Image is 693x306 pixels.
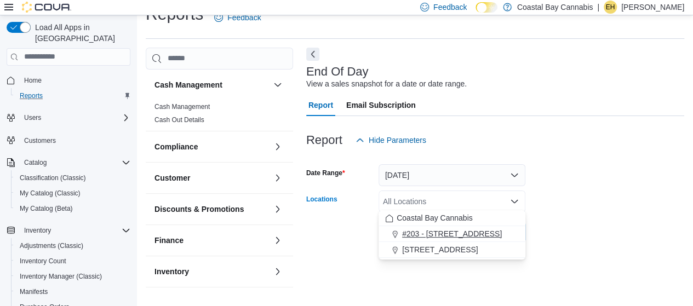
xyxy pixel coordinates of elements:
button: Hide Parameters [351,129,431,151]
button: Inventory Manager (Classic) [11,269,135,284]
a: Customers [20,134,60,147]
button: Users [20,111,45,124]
button: Next [306,48,319,61]
span: Load All Apps in [GEOGRAPHIC_DATA] [31,22,130,44]
button: Inventory [2,223,135,238]
div: Emily Hendriks [604,1,617,14]
button: Customer [154,172,269,183]
span: Customers [20,133,130,147]
button: Classification (Classic) [11,170,135,186]
span: Inventory Count [15,255,130,268]
span: Home [24,76,42,85]
span: Customers [24,136,56,145]
button: [DATE] [379,164,525,186]
span: Email Subscription [346,94,416,116]
span: My Catalog (Beta) [15,202,130,215]
span: Feedback [227,12,261,23]
span: Coastal Bay Cannabis [397,212,473,223]
button: Users [2,110,135,125]
span: Users [24,113,41,122]
span: Classification (Classic) [15,171,130,184]
span: Reports [20,91,43,100]
a: Reports [15,89,47,102]
button: [STREET_ADDRESS] [379,242,525,258]
h3: Finance [154,235,184,246]
button: Manifests [11,284,135,299]
span: Feedback [433,2,467,13]
h3: Report [306,134,342,147]
a: Classification (Classic) [15,171,90,184]
span: Inventory Manager (Classic) [15,270,130,283]
h3: Cash Management [154,79,222,90]
div: Cash Management [146,100,293,131]
button: Reports [11,88,135,103]
button: Coastal Bay Cannabis [379,210,525,226]
span: Inventory [24,226,51,235]
label: Locations [306,195,337,204]
a: My Catalog (Classic) [15,187,85,200]
a: Inventory Manager (Classic) [15,270,106,283]
button: Home [2,72,135,88]
button: Compliance [154,141,269,152]
span: Reports [15,89,130,102]
span: My Catalog (Beta) [20,204,73,213]
span: Adjustments (Classic) [15,239,130,252]
a: Cash Management [154,103,210,111]
span: Cash Out Details [154,116,204,124]
button: Inventory [20,224,55,237]
span: Inventory Manager (Classic) [20,272,102,281]
p: | [597,1,599,14]
a: Manifests [15,285,52,298]
h3: End Of Day [306,65,369,78]
span: Cash Management [154,102,210,111]
span: Manifests [20,287,48,296]
span: Hide Parameters [369,135,426,146]
button: #203 - [STREET_ADDRESS] [379,226,525,242]
button: Compliance [271,140,284,153]
button: Adjustments (Classic) [11,238,135,253]
button: Inventory [271,265,284,278]
img: Cova [22,2,71,13]
span: Catalog [20,156,130,169]
span: My Catalog (Classic) [15,187,130,200]
input: Dark Mode [476,2,497,13]
span: Users [20,111,130,124]
button: Customers [2,132,135,148]
button: Discounts & Promotions [154,204,269,215]
span: Inventory [20,224,130,237]
span: Adjustments (Classic) [20,241,83,250]
a: Home [20,74,46,87]
a: My Catalog (Beta) [15,202,77,215]
a: Inventory Count [15,255,71,268]
button: Customer [271,171,284,184]
div: Choose from the following options [379,210,525,258]
button: Cash Management [271,78,284,91]
button: Inventory [154,266,269,277]
span: My Catalog (Classic) [20,189,81,198]
button: Inventory Count [11,253,135,269]
button: Catalog [20,156,51,169]
h3: Compliance [154,141,198,152]
h3: Inventory [154,266,189,277]
span: Catalog [24,158,47,167]
a: Feedback [210,7,265,28]
button: Finance [271,234,284,247]
span: [STREET_ADDRESS] [402,244,478,255]
button: My Catalog (Beta) [11,201,135,216]
button: Discounts & Promotions [271,203,284,216]
button: Catalog [2,155,135,170]
span: #203 - [STREET_ADDRESS] [402,228,502,239]
span: Inventory Count [20,257,66,265]
button: Finance [154,235,269,246]
p: [PERSON_NAME] [621,1,684,14]
button: Close list of options [510,197,519,206]
span: EH [606,1,615,14]
p: Coastal Bay Cannabis [517,1,593,14]
h3: Customer [154,172,190,183]
div: View a sales snapshot for a date or date range. [306,78,467,90]
h3: Discounts & Promotions [154,204,244,215]
button: My Catalog (Classic) [11,186,135,201]
span: Report [308,94,333,116]
button: Cash Management [154,79,269,90]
